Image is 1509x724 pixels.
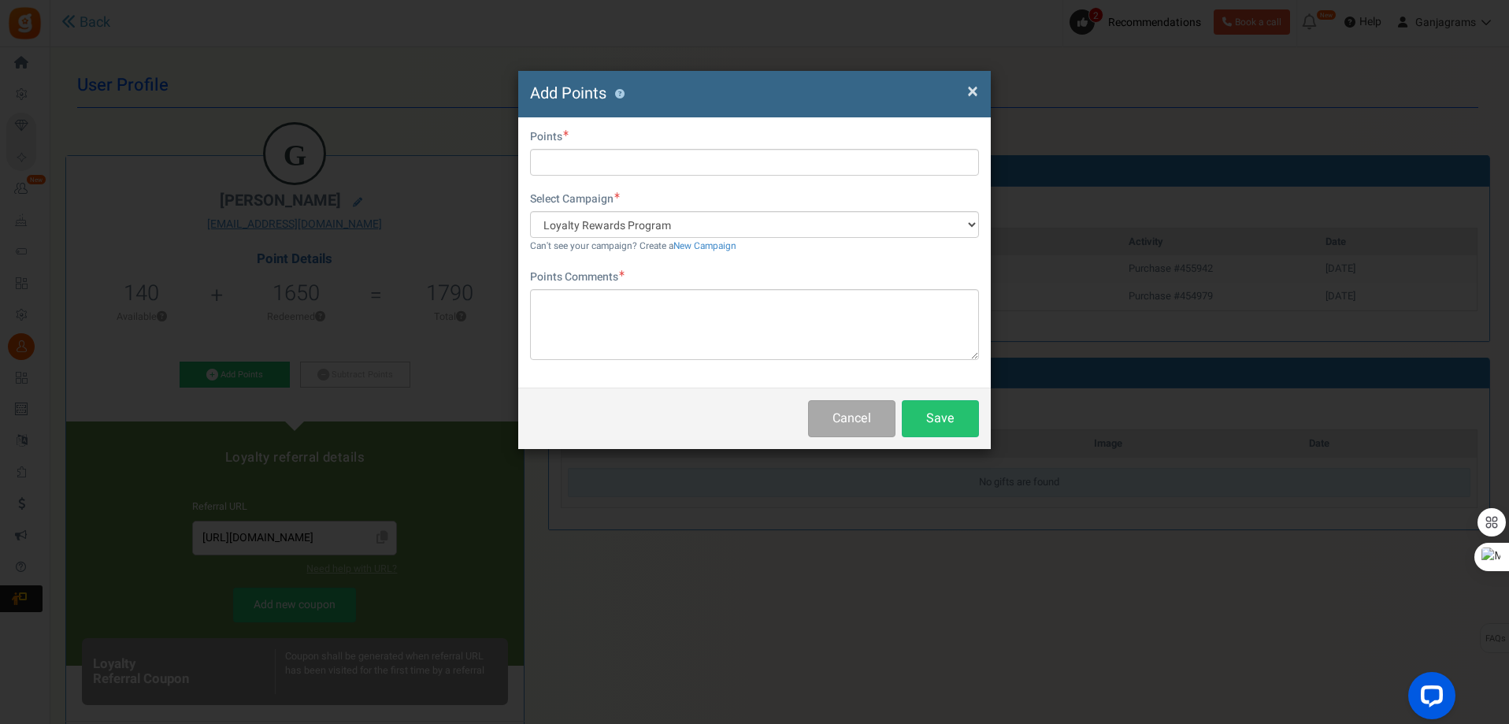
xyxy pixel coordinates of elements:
[530,239,736,253] small: Can't see your campaign? Create a
[614,89,625,99] button: ?
[808,400,895,437] button: Cancel
[902,400,979,437] button: Save
[673,239,736,253] a: New Campaign
[530,82,606,105] span: Add Points
[967,76,978,106] span: ×
[530,129,569,145] label: Points
[530,269,625,285] label: Points Comments
[530,191,620,207] label: Select Campaign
